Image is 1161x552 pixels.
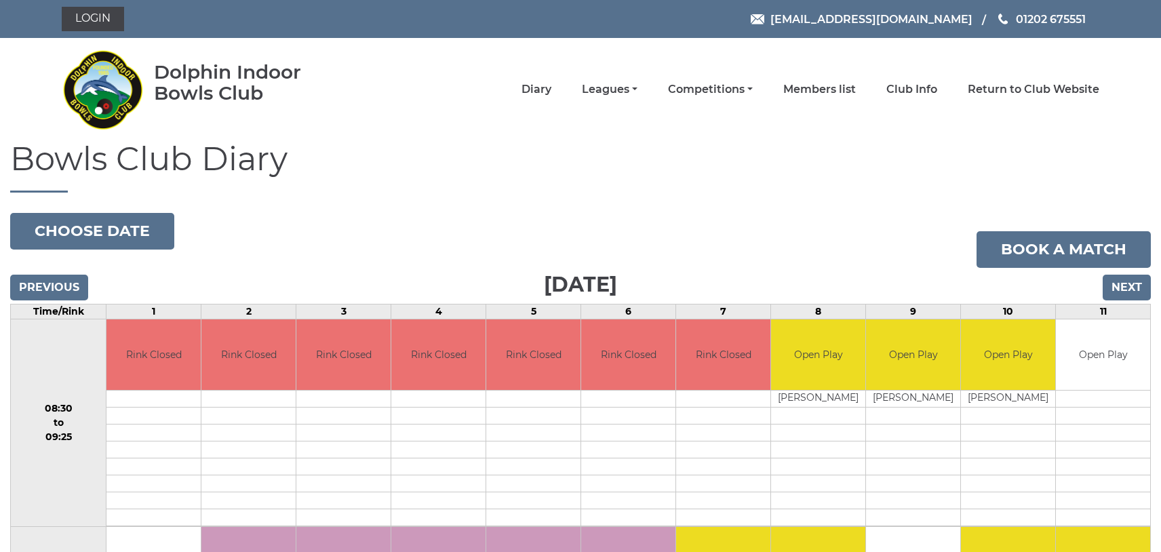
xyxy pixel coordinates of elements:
td: Rink Closed [581,319,675,391]
td: 1 [106,304,201,319]
span: [EMAIL_ADDRESS][DOMAIN_NAME] [770,12,972,25]
td: 4 [391,304,486,319]
img: Phone us [998,14,1008,24]
td: 11 [1056,304,1151,319]
td: 7 [676,304,771,319]
td: 08:30 to 09:25 [11,319,106,527]
td: 3 [296,304,391,319]
a: Competitions [668,82,753,97]
td: 5 [486,304,581,319]
td: [PERSON_NAME] [961,391,1055,408]
a: Club Info [886,82,937,97]
button: Choose date [10,213,174,250]
td: Rink Closed [296,319,391,391]
input: Next [1103,275,1151,300]
td: Rink Closed [201,319,296,391]
a: Diary [522,82,551,97]
td: 10 [961,304,1056,319]
td: Open Play [1056,319,1150,391]
img: Email [751,14,764,24]
a: Login [62,7,124,31]
td: Rink Closed [676,319,770,391]
td: Rink Closed [486,319,580,391]
img: Dolphin Indoor Bowls Club [62,42,143,137]
input: Previous [10,275,88,300]
div: Dolphin Indoor Bowls Club [154,62,345,104]
td: 9 [866,304,961,319]
td: 2 [201,304,296,319]
td: [PERSON_NAME] [771,391,865,408]
td: 6 [581,304,676,319]
a: Return to Club Website [968,82,1099,97]
a: Phone us 01202 675551 [996,11,1086,28]
td: Open Play [866,319,960,391]
td: Rink Closed [106,319,201,391]
a: Book a match [977,231,1151,268]
td: 8 [771,304,866,319]
a: Email [EMAIL_ADDRESS][DOMAIN_NAME] [751,11,972,28]
td: Open Play [961,319,1055,391]
a: Members list [783,82,856,97]
h1: Bowls Club Diary [10,141,1151,193]
td: [PERSON_NAME] [866,391,960,408]
a: Leagues [582,82,637,97]
td: Time/Rink [11,304,106,319]
span: 01202 675551 [1016,12,1086,25]
td: Rink Closed [391,319,486,391]
td: Open Play [771,319,865,391]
